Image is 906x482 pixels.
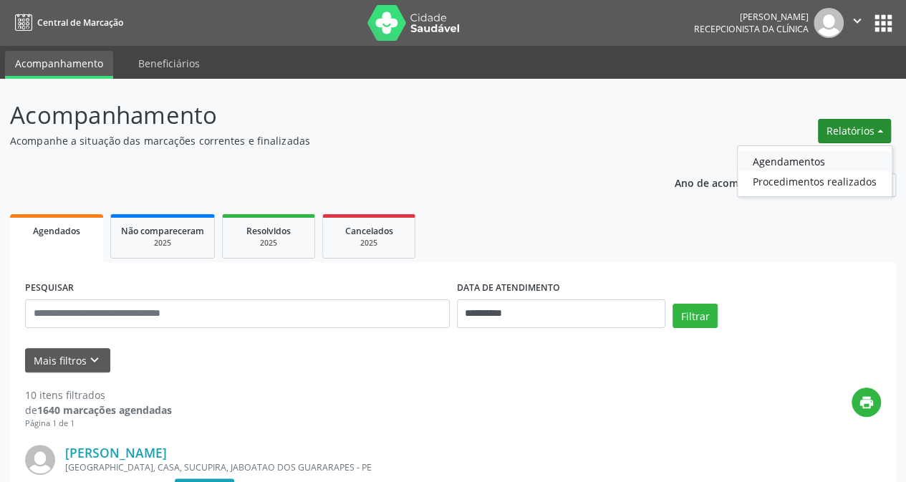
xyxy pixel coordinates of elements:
[25,277,74,299] label: PESQUISAR
[675,173,801,191] p: Ano de acompanhamento
[852,387,881,417] button: print
[65,461,666,473] div: [GEOGRAPHIC_DATA], CASA, SUCUPIRA, JABOATAO DOS GUARARAPES - PE
[37,403,172,417] strong: 1640 marcações agendadas
[25,387,172,403] div: 10 itens filtrados
[738,151,892,171] a: Agendamentos
[673,304,718,328] button: Filtrar
[65,445,167,461] a: [PERSON_NAME]
[849,13,865,29] i: 
[814,8,844,38] img: img
[5,51,113,79] a: Acompanhamento
[25,418,172,430] div: Página 1 de 1
[246,225,291,237] span: Resolvidos
[457,277,560,299] label: DATA DE ATENDIMENTO
[859,395,874,410] i: print
[738,171,892,191] a: Procedimentos realizados
[737,145,892,197] ul: Relatórios
[37,16,123,29] span: Central de Marcação
[10,133,630,148] p: Acompanhe a situação das marcações correntes e finalizadas
[233,238,304,249] div: 2025
[25,348,110,373] button: Mais filtroskeyboard_arrow_down
[25,445,55,475] img: img
[694,11,809,23] div: [PERSON_NAME]
[10,97,630,133] p: Acompanhamento
[87,352,102,368] i: keyboard_arrow_down
[333,238,405,249] div: 2025
[33,225,80,237] span: Agendados
[10,11,123,34] a: Central de Marcação
[871,11,896,36] button: apps
[25,403,172,418] div: de
[121,225,204,237] span: Não compareceram
[128,51,210,76] a: Beneficiários
[844,8,871,38] button: 
[694,23,809,35] span: Recepcionista da clínica
[818,119,891,143] button: Relatórios
[345,225,393,237] span: Cancelados
[121,238,204,249] div: 2025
